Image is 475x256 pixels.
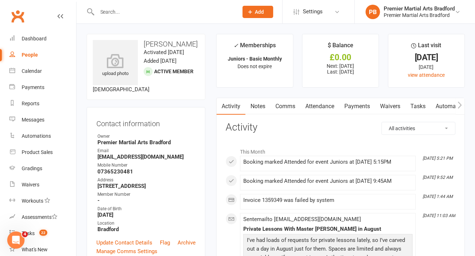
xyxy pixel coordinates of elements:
div: upload photo [93,54,138,78]
i: [DATE] 9:52 AM [423,175,453,180]
a: Product Sales [9,144,76,160]
div: Booking marked Attended for event Juniors at [DATE] 9:45AM [243,178,413,184]
a: Comms [270,98,300,115]
strong: [DATE] [97,212,196,218]
a: Reports [9,96,76,112]
strong: [EMAIL_ADDRESS][DOMAIN_NAME] [97,154,196,160]
button: Add [243,6,273,18]
a: Waivers [375,98,405,115]
a: Manage Comms Settings [96,247,157,256]
time: Activated [DATE] [144,49,184,56]
div: Private Lessons With Master [PERSON_NAME] in August [243,226,413,232]
a: Dashboard [9,31,76,47]
div: Gradings [22,165,42,171]
a: Notes [245,98,270,115]
div: Memberships [234,41,276,54]
a: Clubworx [9,7,27,25]
li: This Month [226,144,456,156]
div: Last visit [411,41,441,54]
div: Booking marked Attended for event Juniors at [DATE] 5:15PM [243,159,413,165]
a: Payments [9,79,76,96]
h3: Activity [226,122,456,133]
div: [DATE] [395,54,458,61]
i: [DATE] 5:21 PM [423,156,453,161]
a: Payments [339,98,375,115]
a: Update Contact Details [96,238,152,247]
h3: Contact information [96,117,196,128]
div: Messages [22,117,44,123]
time: Added [DATE] [144,58,177,64]
div: Invoice 1359349 was failed by system [243,197,413,203]
span: 22 [39,230,47,236]
strong: Bradford [97,226,196,233]
a: Flag [160,238,170,247]
div: Owner [97,133,196,140]
strong: - [97,197,196,204]
a: Tasks 22 [9,225,76,242]
a: Workouts [9,193,76,209]
a: Assessments [9,209,76,225]
a: Calendar [9,63,76,79]
div: What's New [22,247,48,252]
div: Premier Martial Arts Bradford [384,5,455,12]
input: Search... [95,7,233,17]
i: [DATE] 1:44 AM [423,194,453,199]
div: Product Sales [22,149,53,155]
div: Tasks [22,230,35,236]
span: Sent email to [EMAIL_ADDRESS][DOMAIN_NAME] [243,216,361,222]
a: Activity [217,98,245,115]
div: Member Number [97,191,196,198]
div: Automations [22,133,51,139]
a: Tasks [405,98,431,115]
div: Dashboard [22,36,47,41]
strong: 07365230481 [97,168,196,175]
a: Automations [9,128,76,144]
div: Premier Martial Arts Bradford [384,12,455,18]
div: Mobile Number [97,162,196,169]
strong: [STREET_ADDRESS] [97,183,196,189]
div: Workouts [22,198,43,204]
div: Calendar [22,68,42,74]
div: Reports [22,101,39,106]
a: view attendance [408,72,445,78]
div: £0.00 [309,54,372,61]
i: ✓ [234,42,239,49]
div: Email [97,147,196,154]
span: Active member [154,69,193,74]
a: Waivers [9,177,76,193]
div: Assessments [22,214,57,220]
span: [DEMOGRAPHIC_DATA] [93,86,149,93]
div: PB [366,5,380,19]
p: Next: [DATE] Last: [DATE] [309,63,372,75]
span: Add [255,9,264,15]
a: Archive [178,238,196,247]
a: Automations [431,98,474,115]
div: Waivers [22,182,39,187]
div: [DATE] [395,63,458,71]
strong: Premier Martial Arts Bradford [97,139,196,146]
a: Attendance [300,98,339,115]
div: Payments [22,84,44,90]
strong: Juniors - Basic Monthly [228,56,282,62]
a: People [9,47,76,63]
div: Address [97,177,196,184]
iframe: Intercom live chat [7,231,25,249]
span: 4 [22,231,28,237]
div: People [22,52,38,58]
div: $ Balance [328,41,353,54]
a: Gradings [9,160,76,177]
span: Settings [303,4,323,20]
a: Messages [9,112,76,128]
span: Does not expire [238,63,272,69]
i: [DATE] 11:03 AM [423,213,455,218]
h3: [PERSON_NAME] [93,40,199,48]
div: Date of Birth [97,206,196,212]
div: Location [97,220,196,227]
